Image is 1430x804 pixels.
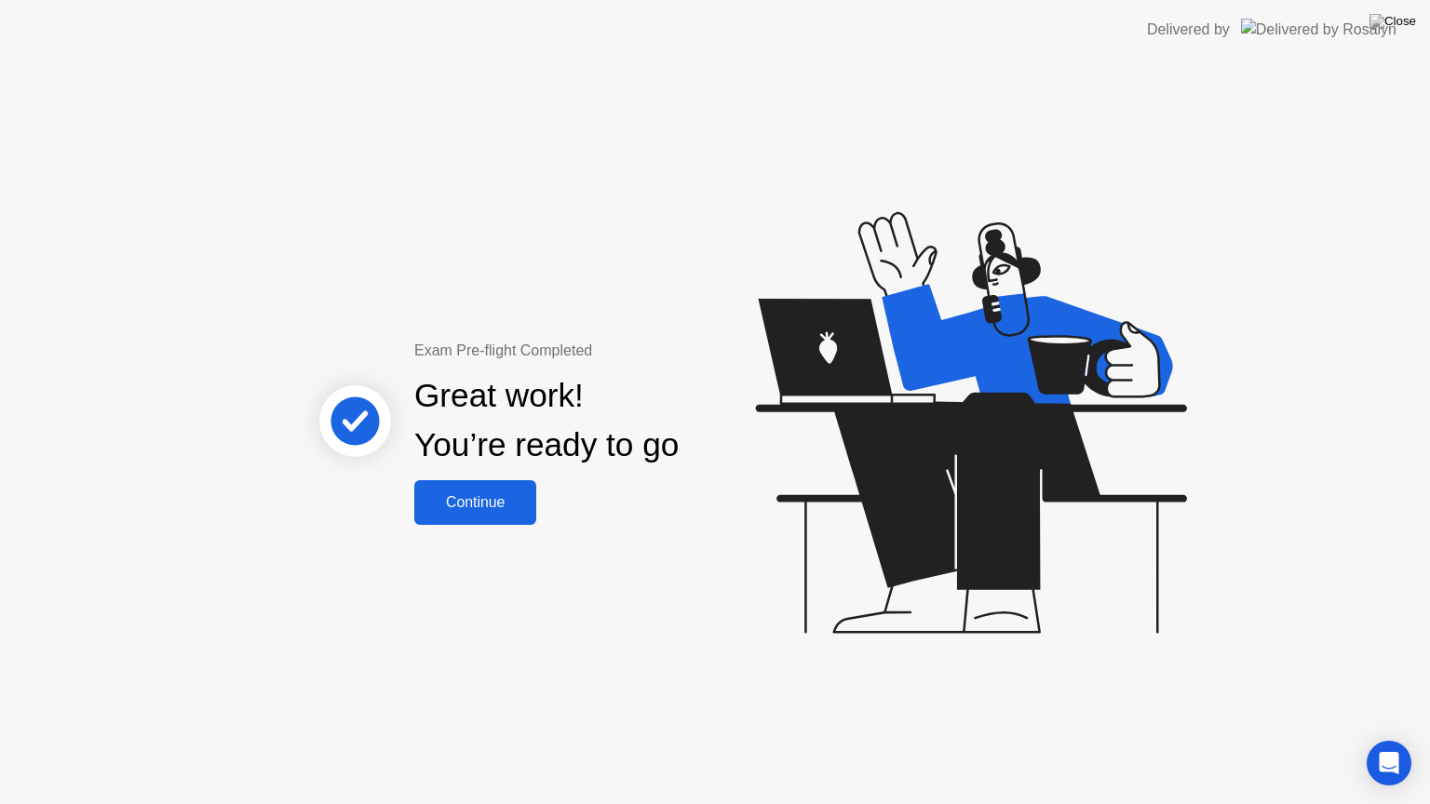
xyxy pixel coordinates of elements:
[1241,19,1396,40] img: Delivered by Rosalyn
[414,371,679,470] div: Great work! You’re ready to go
[1369,14,1416,29] img: Close
[414,480,536,525] button: Continue
[1367,741,1411,785] div: Open Intercom Messenger
[1147,19,1230,41] div: Delivered by
[414,340,799,362] div: Exam Pre-flight Completed
[420,494,531,511] div: Continue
